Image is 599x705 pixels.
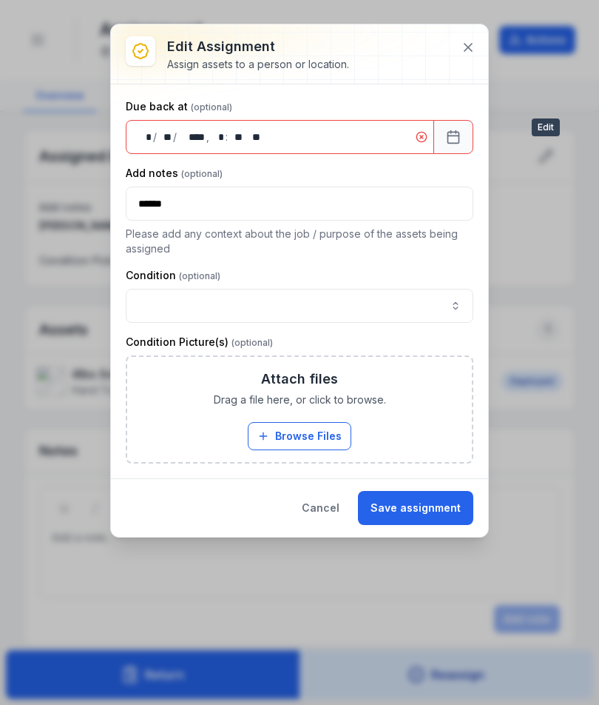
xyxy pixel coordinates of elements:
div: am/pm, [246,130,263,144]
label: Add notes [126,166,223,181]
div: , [206,130,211,144]
button: Browse Files [248,422,351,450]
div: : [226,130,229,144]
div: month, [158,130,173,144]
div: / [153,130,158,144]
button: Save assignment [358,491,473,525]
span: Drag a file here, or click to browse. [214,392,386,407]
h3: Attach files [261,369,338,390]
h3: Edit assignment [167,36,349,57]
p: Please add any context about the job / purpose of the assets being assigned [126,227,473,256]
div: hour, [211,130,226,144]
div: day, [138,130,153,144]
label: Condition [126,268,220,283]
label: Condition Picture(s) [126,335,273,350]
button: Calendar [433,120,473,154]
div: / [173,130,178,144]
div: year, [178,130,206,144]
label: Due back at [126,99,232,114]
span: Edit [532,118,560,136]
div: Assign assets to a person or location. [167,57,349,72]
div: minute, [229,130,244,144]
button: Cancel [289,491,352,525]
